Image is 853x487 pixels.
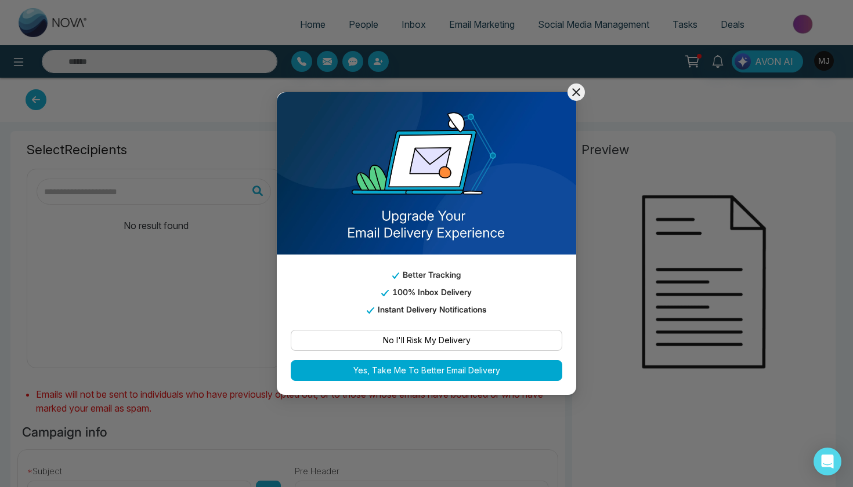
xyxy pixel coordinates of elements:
p: Instant Delivery Notifications [291,303,562,316]
button: No I'll Risk My Delivery [291,330,562,351]
img: tick_email_template.svg [381,290,388,296]
img: tick_email_template.svg [392,272,399,279]
p: Better Tracking [291,268,562,281]
img: tick_email_template.svg [367,307,374,314]
p: 100% Inbox Delivery [291,286,562,299]
img: email_template_bg.png [277,92,576,255]
button: Yes, Take Me To Better Email Delivery [291,360,562,381]
div: Open Intercom Messenger [814,448,841,475]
